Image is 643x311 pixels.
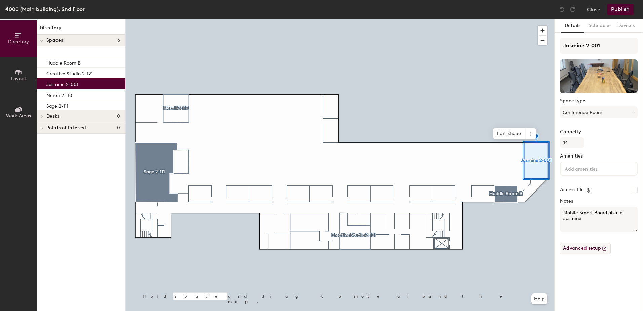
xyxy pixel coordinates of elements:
span: 0 [117,114,120,119]
p: Huddle Room B [46,58,81,66]
span: Layout [11,76,26,82]
button: Schedule [584,19,613,33]
textarea: Mobile Smart Board also in Jasmine [560,207,638,232]
button: Advanced setup [560,243,611,254]
h1: Directory [37,24,125,35]
p: Creative Studio 2-121 [46,69,93,77]
div: 4000 (Main building), 2nd Floor [5,5,85,13]
button: Help [531,293,547,304]
p: Jasmine 2-001 [46,80,78,88]
span: Edit shape [493,128,525,139]
span: Spaces [46,38,63,43]
button: Details [561,19,584,33]
label: Notes [560,199,638,204]
label: Space type [560,98,638,104]
img: Undo [559,6,565,13]
button: Conference Room [560,106,638,118]
button: Close [587,4,600,15]
label: Capacity [560,129,638,135]
span: Desks [46,114,60,119]
button: Publish [607,4,634,15]
label: Amenities [560,153,638,159]
span: Directory [8,39,29,45]
p: Neroli 2-110 [46,91,72,98]
span: 0 [117,125,120,131]
label: Accessible [560,187,584,193]
span: 6 [117,38,120,43]
button: Devices [613,19,639,33]
span: Work Areas [6,113,31,119]
img: Redo [569,6,576,13]
input: Add amenities [563,164,624,172]
img: The space named Jasmine 2-001 [560,59,638,93]
p: Sage 2-111 [46,101,68,109]
span: Points of interest [46,125,86,131]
